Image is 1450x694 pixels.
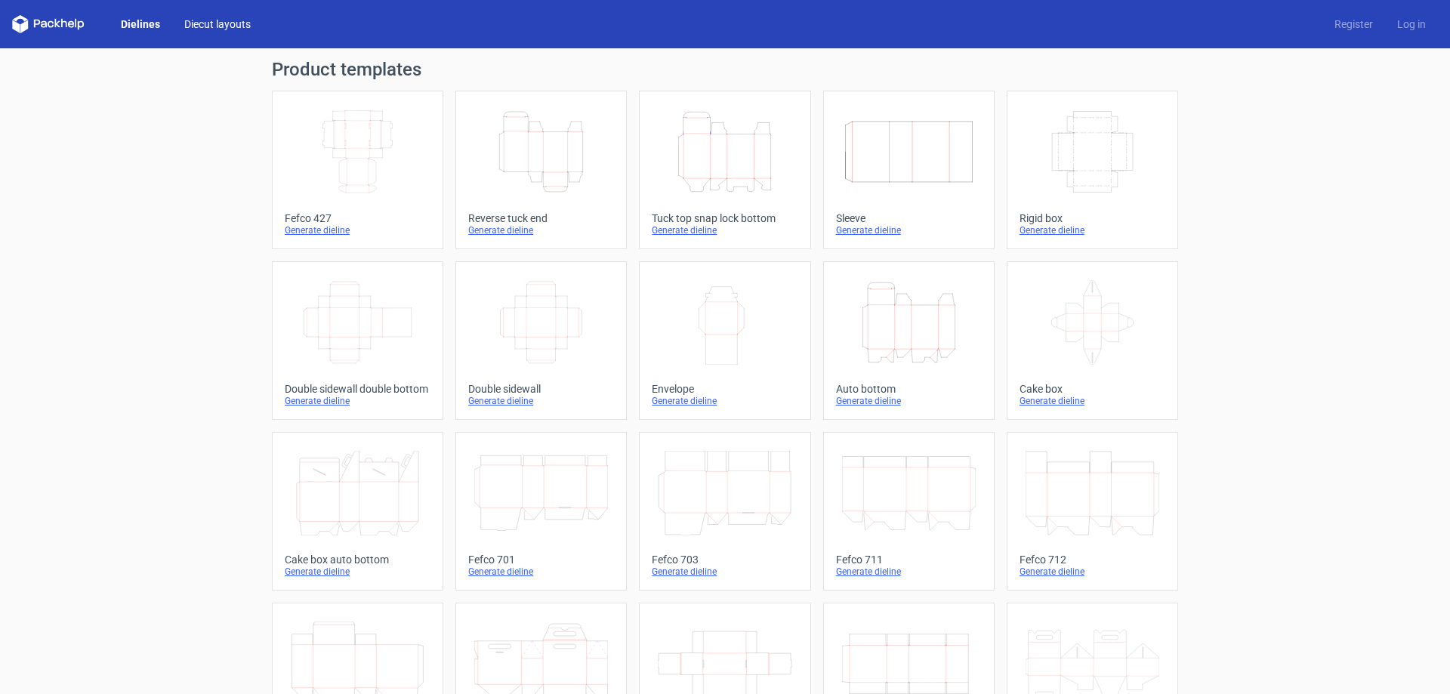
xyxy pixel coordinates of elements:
[1020,212,1165,224] div: Rigid box
[1007,432,1178,591] a: Fefco 712Generate dieline
[1007,91,1178,249] a: Rigid boxGenerate dieline
[468,212,614,224] div: Reverse tuck end
[1020,224,1165,236] div: Generate dieline
[468,383,614,395] div: Double sidewall
[1020,383,1165,395] div: Cake box
[285,554,430,566] div: Cake box auto bottom
[468,224,614,236] div: Generate dieline
[639,261,810,420] a: EnvelopeGenerate dieline
[652,383,797,395] div: Envelope
[1007,261,1178,420] a: Cake boxGenerate dieline
[1020,566,1165,578] div: Generate dieline
[836,566,982,578] div: Generate dieline
[285,383,430,395] div: Double sidewall double bottom
[285,566,430,578] div: Generate dieline
[652,224,797,236] div: Generate dieline
[455,432,627,591] a: Fefco 701Generate dieline
[468,566,614,578] div: Generate dieline
[285,395,430,407] div: Generate dieline
[272,432,443,591] a: Cake box auto bottomGenerate dieline
[823,432,995,591] a: Fefco 711Generate dieline
[285,212,430,224] div: Fefco 427
[468,554,614,566] div: Fefco 701
[272,60,1178,79] h1: Product templates
[652,395,797,407] div: Generate dieline
[1020,554,1165,566] div: Fefco 712
[455,91,627,249] a: Reverse tuck endGenerate dieline
[1322,17,1385,32] a: Register
[468,395,614,407] div: Generate dieline
[1020,395,1165,407] div: Generate dieline
[639,91,810,249] a: Tuck top snap lock bottomGenerate dieline
[652,554,797,566] div: Fefco 703
[272,261,443,420] a: Double sidewall double bottomGenerate dieline
[272,91,443,249] a: Fefco 427Generate dieline
[172,17,263,32] a: Diecut layouts
[836,554,982,566] div: Fefco 711
[823,91,995,249] a: SleeveGenerate dieline
[836,383,982,395] div: Auto bottom
[652,566,797,578] div: Generate dieline
[109,17,172,32] a: Dielines
[1385,17,1438,32] a: Log in
[455,261,627,420] a: Double sidewallGenerate dieline
[836,224,982,236] div: Generate dieline
[639,432,810,591] a: Fefco 703Generate dieline
[652,212,797,224] div: Tuck top snap lock bottom
[823,261,995,420] a: Auto bottomGenerate dieline
[285,224,430,236] div: Generate dieline
[836,395,982,407] div: Generate dieline
[836,212,982,224] div: Sleeve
